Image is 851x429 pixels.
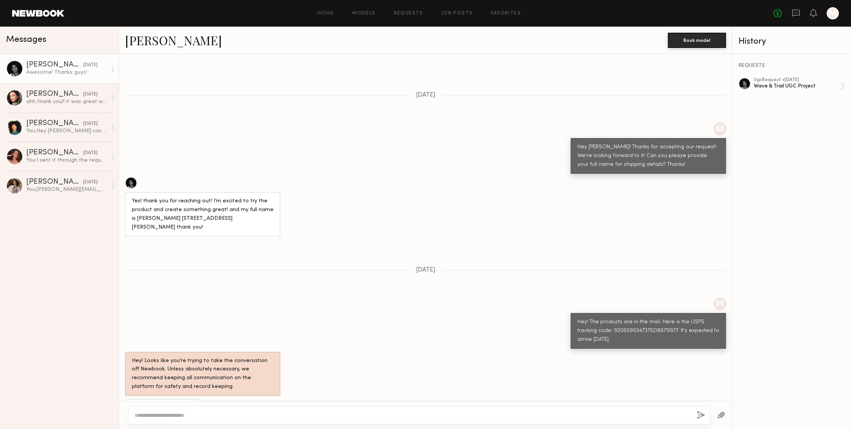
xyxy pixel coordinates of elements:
div: You: Hey [PERSON_NAME] can you please upload all of your edited and individual clips/photos to th... [26,127,107,135]
div: [PERSON_NAME] [26,120,83,127]
div: You: I sent it through the request edits section on here. [26,157,107,164]
div: [PERSON_NAME] [26,61,83,69]
a: M [827,7,839,19]
div: [DATE] [83,149,98,157]
a: ugcRequest •[DATE]Wave & Trail UGC Project [754,78,845,95]
div: [DATE] [83,62,98,69]
div: [DATE] [83,179,98,186]
a: Job Posts [441,11,473,16]
a: Requests [394,11,423,16]
div: ugc Request • [DATE] [754,78,840,83]
div: You: [PERSON_NAME][EMAIL_ADDRESS][PERSON_NAME][DOMAIN_NAME] works. Or, you can put the content in... [26,186,107,193]
div: [PERSON_NAME] S. [26,178,83,186]
div: Hey [PERSON_NAME]! Thanks for accepting our request! We're looking forward to it! Can you please ... [577,143,719,169]
div: Hey! Looks like you’re trying to take the conversation off Newbook. Unless absolutely necessary, ... [132,357,274,392]
div: Hey! The products are in the mail. Here is the USPS tracking code: 9205590347375218579977. It's e... [577,318,719,344]
div: Yes! thank you for reaching out! I’m excited to try the product and create something great! and m... [132,197,274,232]
a: Home [317,11,334,16]
div: Awesome! Thanks guys! [26,69,107,76]
a: Favorites [491,11,521,16]
span: [DATE] [416,267,435,273]
span: [DATE] [416,92,435,99]
div: Wave & Trail UGC Project [754,83,840,90]
a: [PERSON_NAME] [125,32,222,48]
div: [PERSON_NAME] [26,91,83,98]
div: [DATE] [83,120,98,127]
div: ahh thank you!! it was great working with you :) [26,98,107,105]
div: History [739,37,845,46]
div: [DATE] [83,91,98,98]
button: Book model [668,33,726,48]
a: Models [352,11,375,16]
div: REQUESTS [739,63,845,68]
span: Messages [6,35,46,44]
div: [PERSON_NAME] [26,149,83,157]
a: Book model [668,37,726,43]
